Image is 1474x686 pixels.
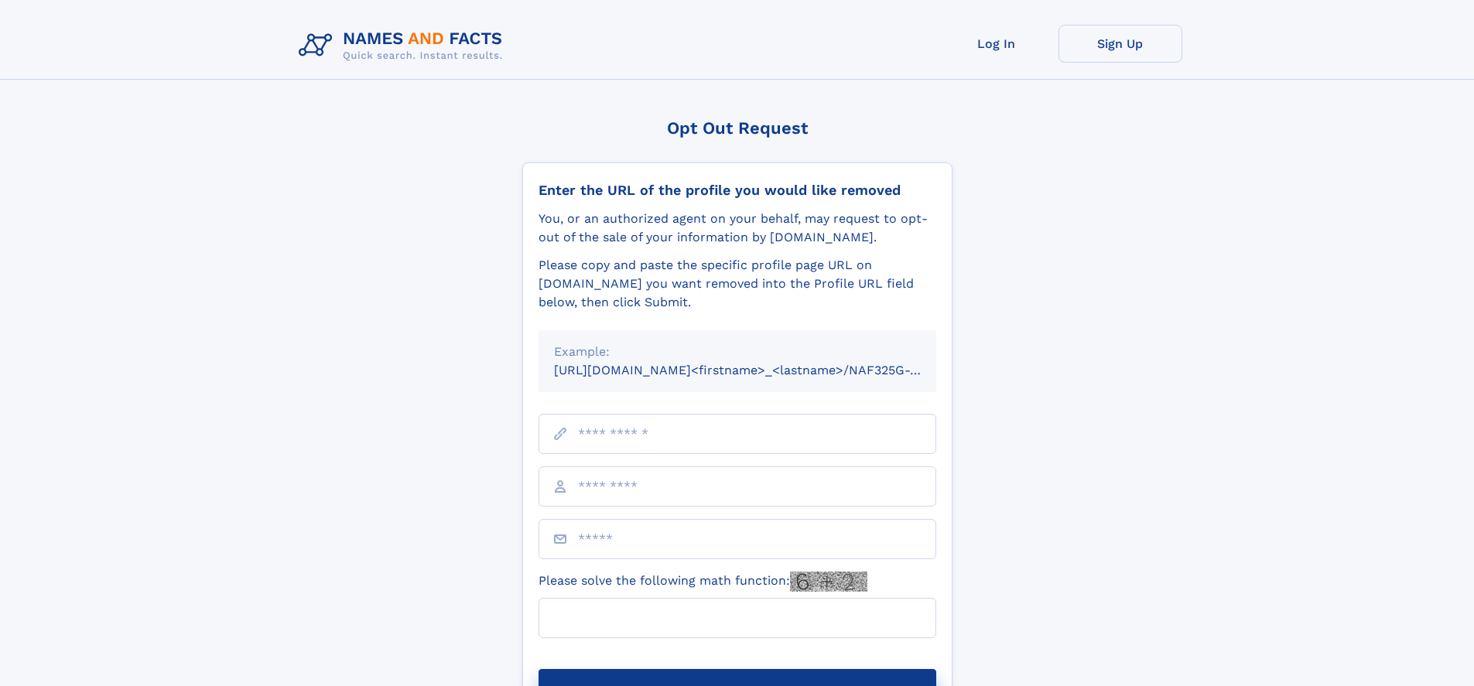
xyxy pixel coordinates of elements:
[554,363,966,377] small: [URL][DOMAIN_NAME]<firstname>_<lastname>/NAF325G-xxxxxxxx
[539,210,936,247] div: You, or an authorized agent on your behalf, may request to opt-out of the sale of your informatio...
[522,118,952,138] div: Opt Out Request
[1058,25,1182,63] a: Sign Up
[292,25,515,67] img: Logo Names and Facts
[539,182,936,199] div: Enter the URL of the profile you would like removed
[935,25,1058,63] a: Log In
[539,256,936,312] div: Please copy and paste the specific profile page URL on [DOMAIN_NAME] you want removed into the Pr...
[539,572,867,592] label: Please solve the following math function:
[554,343,921,361] div: Example:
